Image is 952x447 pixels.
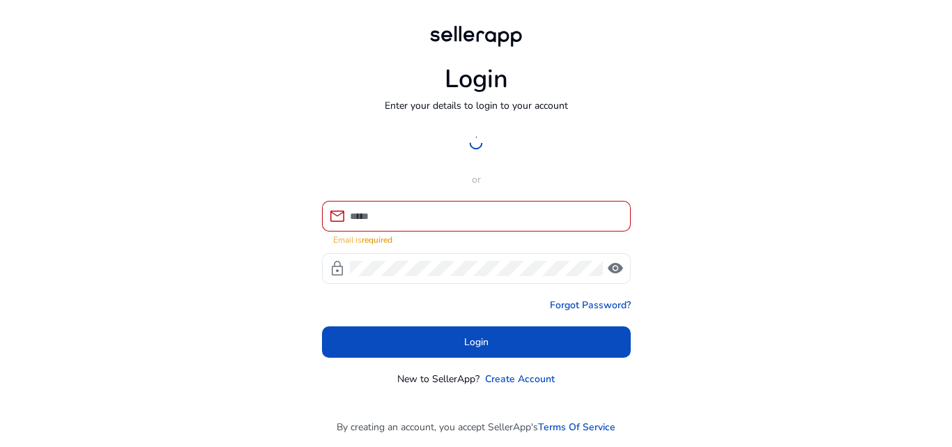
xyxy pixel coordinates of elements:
[485,372,555,386] a: Create Account
[445,64,508,94] h1: Login
[385,98,568,113] p: Enter your details to login to your account
[329,208,346,225] span: mail
[362,234,392,245] strong: required
[322,172,631,187] p: or
[322,326,631,358] button: Login
[329,260,346,277] span: lock
[550,298,631,312] a: Forgot Password?
[607,260,624,277] span: visibility
[464,335,489,349] span: Login
[538,420,615,434] a: Terms Of Service
[397,372,479,386] p: New to SellerApp?
[333,232,620,246] mat-error: Email is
